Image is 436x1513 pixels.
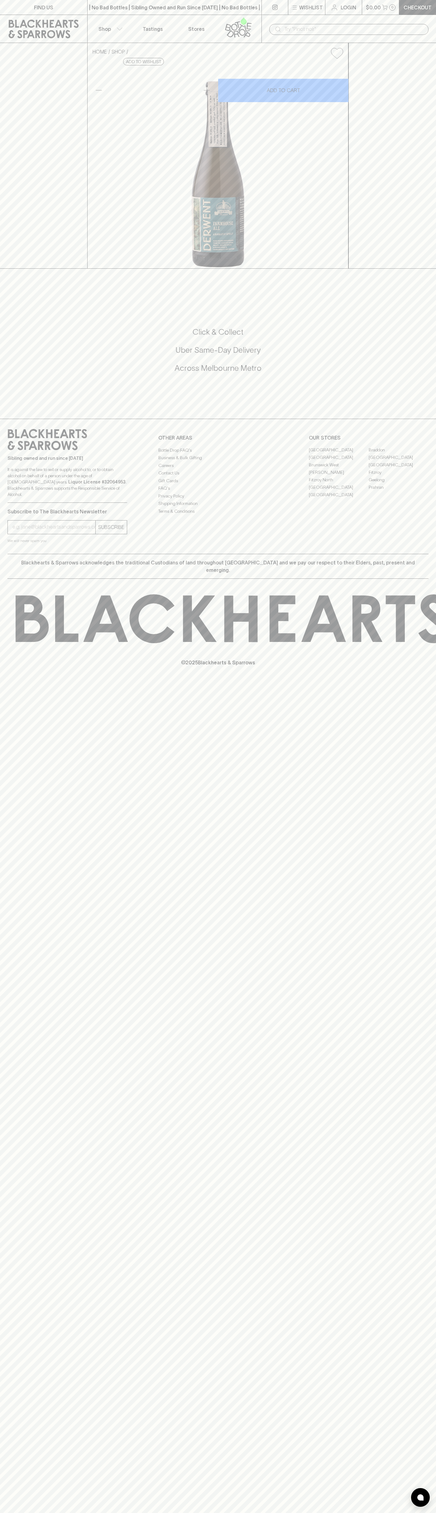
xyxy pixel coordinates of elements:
[158,492,278,500] a: Privacy Policy
[309,469,369,476] a: [PERSON_NAME]
[7,466,127,497] p: It is against the law to sell or supply alcohol to, or to obtain alcohol on behalf of a person un...
[404,4,432,11] p: Checkout
[309,491,369,499] a: [GEOGRAPHIC_DATA]
[12,559,424,574] p: Blackhearts & Sparrows acknowledges the traditional Custodians of land throughout [GEOGRAPHIC_DAT...
[7,508,127,515] p: Subscribe to The Blackhearts Newsletter
[366,4,381,11] p: $0.00
[158,500,278,507] a: Shipping Information
[158,434,278,441] p: OTHER AREAS
[158,469,278,477] a: Contact Us
[7,327,429,337] h5: Click & Collect
[7,363,429,373] h5: Across Melbourne Metro
[158,446,278,454] a: Bottle Drop FAQ's
[369,461,429,469] a: [GEOGRAPHIC_DATA]
[131,15,175,43] a: Tastings
[369,454,429,461] a: [GEOGRAPHIC_DATA]
[7,302,429,406] div: Call to action block
[284,24,424,34] input: Try "Pinot noir"
[123,58,164,65] button: Add to wishlist
[96,521,127,534] button: SUBSCRIBE
[7,538,127,544] p: We will never spam you
[7,345,429,355] h5: Uber Same-Day Delivery
[309,476,369,484] a: Fitzroy North
[158,477,278,484] a: Gift Cards
[267,87,300,94] p: ADD TO CART
[417,1494,424,1501] img: bubble-icon
[7,455,127,461] p: Sibling owned and run since [DATE]
[299,4,323,11] p: Wishlist
[309,434,429,441] p: OUR STORES
[98,25,111,33] p: Shop
[341,4,356,11] p: Login
[309,484,369,491] a: [GEOGRAPHIC_DATA]
[158,454,278,462] a: Business & Bulk Gifting
[112,49,125,54] a: SHOP
[93,49,107,54] a: HOME
[143,25,163,33] p: Tastings
[369,484,429,491] a: Prahran
[391,6,394,9] p: 0
[369,446,429,454] a: Braddon
[88,15,131,43] button: Shop
[369,476,429,484] a: Geelong
[309,461,369,469] a: Brunswick West
[68,479,126,484] strong: Liquor License #32064953
[175,15,218,43] a: Stores
[309,454,369,461] a: [GEOGRAPHIC_DATA]
[34,4,53,11] p: FIND US
[158,485,278,492] a: FAQ's
[88,64,348,268] img: 51311.png
[218,79,348,102] button: ADD TO CART
[158,507,278,515] a: Terms & Conditions
[158,462,278,469] a: Careers
[12,522,95,532] input: e.g. jane@blackheartsandsparrows.com.au
[188,25,204,33] p: Stores
[98,523,124,531] p: SUBSCRIBE
[369,469,429,476] a: Fitzroy
[309,446,369,454] a: [GEOGRAPHIC_DATA]
[328,45,346,61] button: Add to wishlist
